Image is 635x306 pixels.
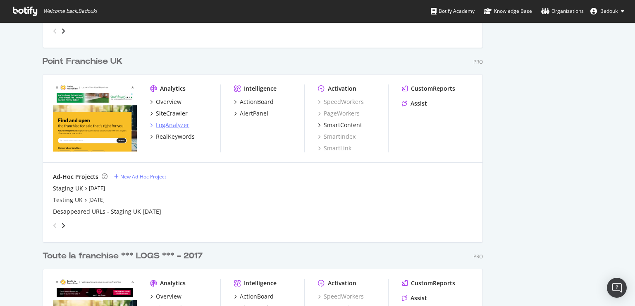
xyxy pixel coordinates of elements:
a: Overview [150,292,181,301]
div: SiteCrawler [156,109,188,118]
a: RealKeywords [150,133,195,141]
span: Welcome back, Bedouk ! [43,8,97,14]
div: angle-right [60,222,66,230]
div: angle-right [60,27,66,35]
div: Knowledge Base [484,7,532,15]
span: Bedouk [600,7,618,14]
a: Point Franchise UK [43,55,126,67]
a: Testing UK [53,196,83,204]
a: [DATE] [89,185,105,192]
div: Pro [473,253,483,260]
div: CustomReports [411,279,455,287]
a: Assist [402,99,427,108]
div: Open Intercom Messenger [607,278,627,298]
div: SmartContent [324,121,362,129]
a: SmartContent [318,121,362,129]
div: Assist [411,294,427,302]
a: AlertPanel [234,109,268,118]
div: Point Franchise UK [43,55,122,67]
a: ActionBoard [234,98,274,106]
a: New Ad-Hoc Project [114,173,166,180]
a: CustomReports [402,279,455,287]
div: Intelligence [244,279,277,287]
div: angle-left [50,24,60,38]
img: pointfranchise.co.uk [53,84,137,152]
a: SpeedWorkers [318,98,364,106]
a: Overview [150,98,181,106]
a: ActionBoard [234,292,274,301]
div: CustomReports [411,84,455,93]
div: Activation [328,84,356,93]
div: Analytics [160,279,186,287]
div: angle-left [50,219,60,232]
div: Analytics [160,84,186,93]
a: LogAnalyzer [150,121,189,129]
div: Pro [473,58,483,65]
a: PageWorkers [318,109,360,118]
div: Activation [328,279,356,287]
a: Desappeared URLs - Staging UK [DATE] [53,207,161,216]
div: Ad-Hoc Projects [53,173,98,181]
a: SpeedWorkers [318,292,364,301]
div: Overview [156,98,181,106]
div: Toute la franchise *** LOGS *** - 2017 [43,250,203,262]
div: Intelligence [244,84,277,93]
a: Toute la franchise *** LOGS *** - 2017 [43,250,206,262]
div: Botify Academy [431,7,475,15]
div: RealKeywords [156,133,195,141]
a: SiteCrawler [150,109,188,118]
a: SmartIndex [318,133,356,141]
a: [DATE] [88,196,105,203]
div: AlertPanel [240,109,268,118]
div: ActionBoard [240,292,274,301]
div: Organizations [541,7,584,15]
a: CustomReports [402,84,455,93]
a: SmartLink [318,144,351,152]
div: Overview [156,292,181,301]
div: New Ad-Hoc Project [120,173,166,180]
a: Staging UK [53,184,83,193]
div: LogAnalyzer [156,121,189,129]
button: Bedouk [584,5,631,18]
a: Assist [402,294,427,302]
div: ActionBoard [240,98,274,106]
div: Assist [411,99,427,108]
